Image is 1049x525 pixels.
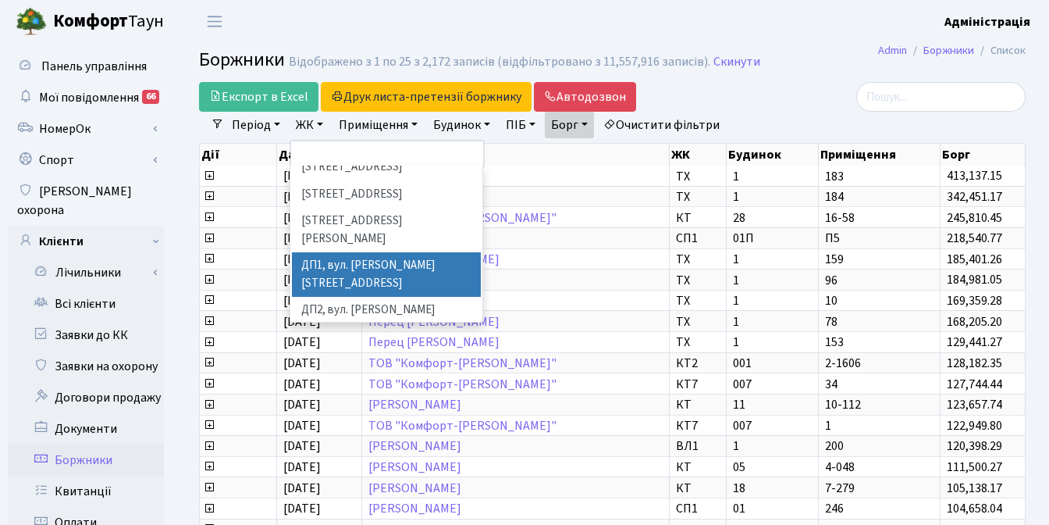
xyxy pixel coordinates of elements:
span: КТ7 [676,378,720,391]
span: [DATE] [283,230,321,247]
span: ТХ [676,274,720,287]
span: 168,205.20 [947,313,1002,330]
span: 184 [825,191,933,203]
span: [DATE] [283,500,321,517]
span: [DATE] [283,251,321,268]
span: КТ [676,482,720,495]
span: 128,182.35 [947,355,1002,372]
input: Пошук... [856,82,1026,112]
span: 4-048 [825,461,933,473]
span: [DATE] [283,272,321,289]
li: [STREET_ADDRESS] [292,154,481,181]
th: Дії [200,144,277,166]
span: [DATE] [283,313,321,330]
a: Заявки до КК [8,320,164,351]
span: Мої повідомлення [39,89,139,106]
span: 007 [733,378,813,391]
span: 1 [733,295,813,307]
span: 153 [825,336,933,348]
span: 05 [733,461,813,473]
span: 185,401.26 [947,251,1002,268]
span: 10-112 [825,398,933,411]
a: Перец [PERSON_NAME] [368,334,500,351]
span: СП1 [676,502,720,515]
span: ТХ [676,316,720,328]
span: СП1 [676,232,720,245]
span: 184,981.05 [947,272,1002,289]
span: 169,359.28 [947,292,1002,309]
a: ТОВ "Комфорт-[PERSON_NAME]" [368,355,557,372]
a: Заявки на охорону [8,351,164,382]
span: ВЛ1 [676,440,720,452]
b: Комфорт [53,9,128,34]
a: [PERSON_NAME] [368,437,461,455]
li: Список [974,42,1026,59]
a: ТОВ "Комфорт-[PERSON_NAME]" [368,417,557,434]
a: Приміщення [332,112,424,138]
a: Спорт [8,145,164,176]
a: Панель управління [8,51,164,82]
a: [PERSON_NAME] [368,396,461,413]
span: 183 [825,170,933,183]
span: [DATE] [283,168,321,185]
span: КТ [676,461,720,473]
b: Адміністрація [944,13,1030,30]
th: Борг [941,144,1026,166]
a: Адміністрація [944,12,1030,31]
span: 127,744.44 [947,376,1002,393]
span: 129,441.27 [947,334,1002,351]
span: [DATE] [283,334,321,351]
a: Боржники [8,445,164,476]
span: 342,451.17 [947,188,1002,205]
span: КТ [676,398,720,411]
span: 246 [825,502,933,515]
img: logo.png [16,6,47,37]
span: [DATE] [283,292,321,309]
span: 10 [825,295,933,307]
span: 1 [733,191,813,203]
a: Борг [545,112,594,138]
th: ЖК [670,144,727,166]
span: 1 [733,440,813,452]
span: 159 [825,253,933,266]
span: ТХ [676,253,720,266]
nav: breadcrumb [855,34,1049,67]
li: [STREET_ADDRESS][PERSON_NAME] [292,208,481,252]
a: Будинок [427,112,496,138]
span: 96 [825,274,933,287]
span: [DATE] [283,417,321,434]
div: 66 [142,90,159,104]
a: Документи [8,413,164,445]
a: НомерОк [8,113,164,145]
span: 200 [825,440,933,452]
span: 122,949.80 [947,417,1002,434]
button: Переключити навігацію [195,9,234,34]
li: ДП2, вул. [PERSON_NAME][STREET_ADDRESS] [292,297,481,341]
div: Відображено з 1 по 25 з 2,172 записів (відфільтровано з 11,557,916 записів). [289,55,710,70]
span: [DATE] [283,355,321,372]
th: Дата [277,144,362,166]
span: 28 [733,212,813,224]
span: 001 [733,357,813,370]
span: Панель управління [41,58,147,75]
span: П5 [825,232,933,245]
a: Скинути [713,55,760,70]
span: 413,137.15 [947,168,1002,185]
span: 16-58 [825,212,933,224]
span: КТ2 [676,357,720,370]
span: 1 [733,170,813,183]
li: ДП1, вул. [PERSON_NAME][STREET_ADDRESS] [292,252,481,297]
span: [DATE] [283,459,321,476]
a: Договори продажу [8,382,164,413]
span: 218,540.77 [947,230,1002,247]
li: [STREET_ADDRESS] [292,181,481,209]
a: Мої повідомлення66 [8,82,164,113]
th: ПІБ [362,144,670,166]
span: ТХ [676,191,720,203]
span: 1 [733,336,813,348]
th: Будинок [727,144,820,166]
span: ТХ [676,170,720,183]
span: 1 [733,253,813,266]
a: [PERSON_NAME] [368,500,461,517]
span: ТХ [676,336,720,348]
